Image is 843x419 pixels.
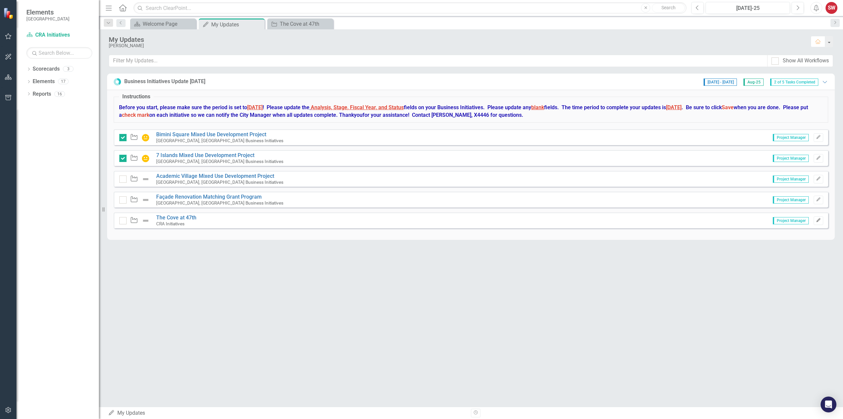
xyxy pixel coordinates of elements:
div: My Updates [211,20,263,29]
a: 7 Islands Mixed Use Development Project [156,152,254,158]
div: The Cove at 47th [280,20,332,28]
span: Project Manager [773,155,809,162]
div: Welcome Page [143,20,194,28]
span: Project Manager [773,176,809,183]
a: Façade Renovation Matching Grant Program [156,194,262,200]
div: Open Intercom Messenger [821,397,836,412]
a: The Cove at 47th [269,20,332,28]
div: My Updates [108,409,466,417]
div: Show All Workflows [783,57,829,65]
a: Reports [33,90,51,98]
span: Save [722,104,734,111]
span: 2 of 5 Tasks Completed [770,79,818,86]
span: [DATE] [247,104,263,111]
a: The Cove at 47th [156,214,196,221]
small: [GEOGRAPHIC_DATA], [GEOGRAPHIC_DATA] Business Initiatives [156,200,283,206]
img: In Progress [142,154,150,162]
div: 16 [54,91,65,97]
button: SW [826,2,837,14]
input: Search ClearPoint... [133,2,686,14]
strong: Before you start, please make sure the period is set to ! Please update the fields on your Busine... [119,104,808,118]
a: Welcome Page [132,20,194,28]
span: Project Manager [773,217,809,224]
span: [DATE] - [DATE] [704,79,737,86]
button: Search [652,3,685,13]
button: [DATE]-25 [706,2,790,14]
small: CRA Initiatives [156,221,185,226]
div: My Updates [109,36,804,43]
img: In Progress [142,134,150,142]
span: you [354,112,363,118]
span: Project Manager [773,196,809,204]
span: check mark [122,112,149,118]
span: Aug-25 [743,79,764,86]
a: CRA Initiatives [26,31,92,39]
div: [PERSON_NAME] [109,43,804,48]
span: Project Manager [773,134,809,141]
small: [GEOGRAPHIC_DATA] [26,16,70,21]
legend: Instructions [119,93,154,101]
div: 3 [63,66,73,72]
span: [DATE] [666,104,682,111]
div: 17 [58,79,69,84]
input: Filter My Updates... [109,55,768,67]
img: Not Defined [142,217,150,225]
div: [DATE]-25 [708,4,788,12]
img: Not Defined [142,175,150,183]
a: Academic Village Mixed Use Development Project [156,173,274,179]
img: ClearPoint Strategy [3,8,15,19]
small: [GEOGRAPHIC_DATA], [GEOGRAPHIC_DATA] Business Initiatives [156,179,283,185]
small: [GEOGRAPHIC_DATA], [GEOGRAPHIC_DATA] Business Initiatives [156,138,283,143]
a: Elements [33,78,55,85]
span: blank [531,104,544,111]
a: Scorecards [33,65,60,73]
span: Search [661,5,676,10]
span: Analysis, Stage, Fiscal Year, and Status [311,104,404,111]
a: Bimini Square Mixed Use Development Project [156,131,266,138]
div: Business Initiatives Update [DATE] [124,78,205,85]
img: Not Defined [142,196,150,204]
input: Search Below... [26,47,92,59]
small: [GEOGRAPHIC_DATA], [GEOGRAPHIC_DATA] Business Initiatives [156,159,283,164]
span: Elements [26,8,70,16]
